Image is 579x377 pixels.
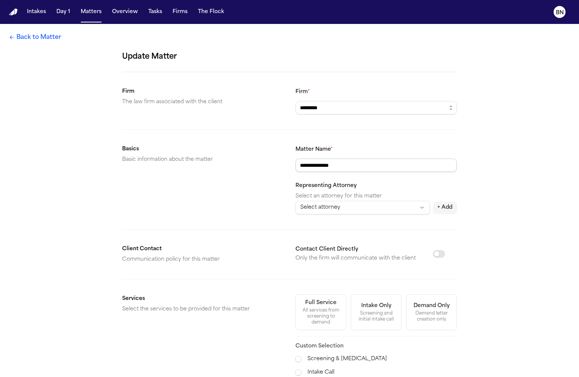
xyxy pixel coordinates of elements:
[300,307,341,325] div: All services from screening to demand
[122,155,284,164] p: Basic information about the matter
[122,305,284,314] p: Select the services to be provided for this matter
[295,254,416,263] p: Only the firm will communicate with the client
[361,302,391,310] div: Intake Only
[145,5,165,19] button: Tasks
[295,246,358,252] label: Contact Client Directly
[356,310,397,322] div: Screening and initial intake call
[295,294,346,330] button: Full ServiceAll services from screening to demand
[24,5,49,19] button: Intakes
[9,9,18,16] a: Home
[122,245,284,254] h2: Client Contact
[295,183,357,188] label: Representing Attorney
[295,343,457,350] h3: Custom Selection
[351,294,402,330] button: Intake OnlyScreening and initial intake call
[414,302,450,310] div: Demand Only
[9,33,61,42] a: Back to Matter
[195,5,227,19] button: The Flock
[307,355,457,364] label: Screening & [MEDICAL_DATA]
[307,368,457,377] label: Intake Call
[109,5,141,19] button: Overview
[122,255,284,264] p: Communication policy for this matter
[9,9,18,16] img: Finch Logo
[78,5,105,19] button: Matters
[411,310,452,322] div: Demand letter creation only
[295,201,430,214] button: Select attorney
[295,89,310,95] label: Firm
[122,145,284,154] h2: Basics
[295,101,457,114] input: Select a firm
[53,5,73,19] button: Day 1
[122,51,457,63] h1: Update Matter
[295,192,457,201] p: Select an attorney for this matter
[295,147,333,152] label: Matter Name
[122,294,284,303] h2: Services
[170,5,191,19] button: Firms
[305,299,337,307] div: Full Service
[122,87,284,96] h2: Firm
[433,202,457,214] button: + Add
[406,294,457,330] button: Demand OnlyDemand letter creation only
[122,98,284,107] p: The law firm associated with the client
